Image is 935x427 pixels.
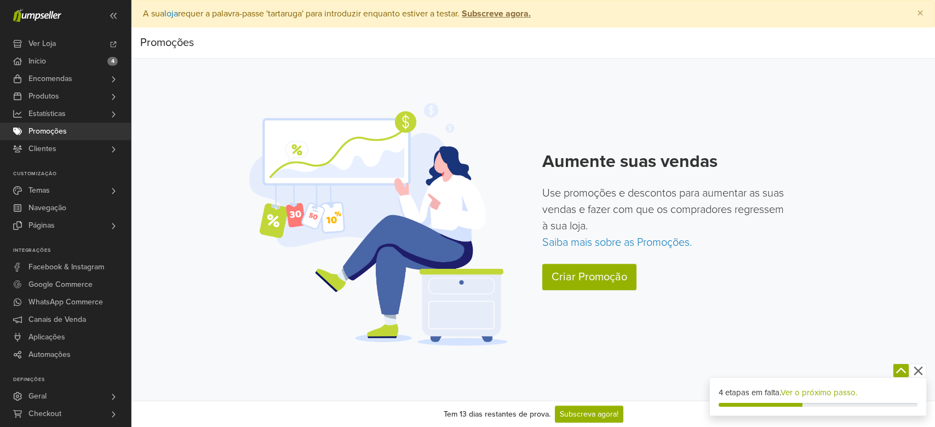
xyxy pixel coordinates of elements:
[28,293,103,311] span: WhatsApp Commerce
[781,388,857,397] a: Ver o próximo passo.
[28,123,67,140] span: Promoções
[460,8,531,19] a: Subscreve agora.
[444,408,550,420] div: Tem 13 dias restantes de prova.
[719,386,917,399] div: 4 etapas em falta.
[28,388,47,405] span: Geral
[542,185,785,251] p: Use promoções e descontos para aumentar as suas vendas e fazer com que os compradores regressem à...
[28,53,46,70] span: Início
[248,98,507,348] img: Product
[542,236,692,249] a: Saiba mais sobre as Promoções.
[28,105,66,123] span: Estatísticas
[28,217,55,234] span: Páginas
[28,70,72,88] span: Encomendas
[140,32,194,54] div: Promoções
[917,5,923,21] span: ×
[28,258,104,276] span: Facebook & Instagram
[28,88,59,105] span: Produtos
[28,199,66,217] span: Navegação
[28,276,93,293] span: Google Commerce
[13,171,131,177] p: Customização
[164,8,178,19] a: loja
[542,264,636,290] a: Criar Promoção
[462,8,531,19] strong: Subscreve agora.
[906,1,934,27] button: Close
[28,311,86,328] span: Canais de Venda
[28,140,56,158] span: Clientes
[542,151,785,172] h2: Aumente suas vendas
[13,247,131,254] p: Integrações
[107,57,118,66] span: 4
[13,377,131,383] p: Definições
[28,346,71,363] span: Automações
[28,35,56,53] span: Ver Loja
[555,406,623,423] a: Subscreva agora!
[28,328,65,346] span: Aplicações
[28,182,50,199] span: Temas
[28,405,61,423] span: Checkout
